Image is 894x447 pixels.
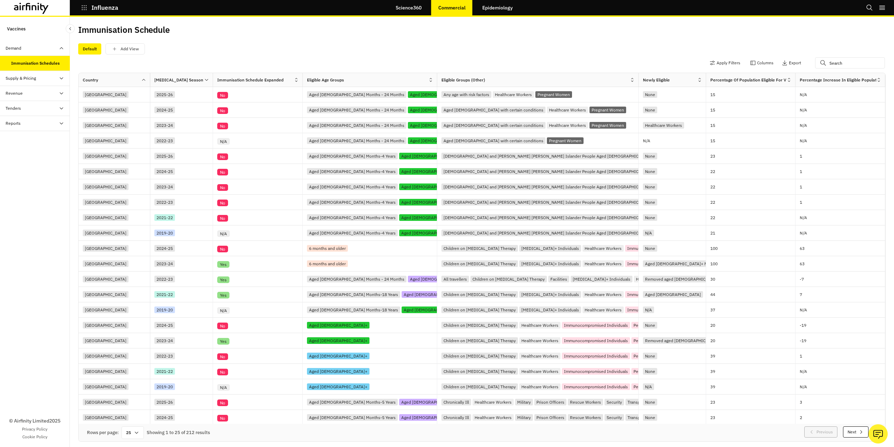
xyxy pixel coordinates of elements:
div: Yes [217,276,229,283]
div: Healthcare Workers [519,368,560,375]
div: N/A [643,383,654,390]
p: 15 [710,91,796,98]
div: N/A [217,307,230,314]
div: 2021-22 [154,368,175,375]
div: Default [78,43,101,55]
div: [GEOGRAPHIC_DATA] [83,307,129,313]
div: Aged [DEMOGRAPHIC_DATA] Months-5 Years [307,399,398,405]
div: Aged [DEMOGRAPHIC_DATA] Months-4 Years [307,230,398,236]
div: People Considered Obese [631,337,685,344]
button: Next [843,426,869,438]
div: Immunocompromised Individuals [562,337,630,344]
div: Children on [MEDICAL_DATA] Therapy [470,276,547,282]
div: [GEOGRAPHIC_DATA] [83,168,129,175]
p: 23 [710,399,796,406]
div: [GEOGRAPHIC_DATA] [83,276,129,282]
div: Tenders [6,105,21,111]
p: 23 [710,414,796,421]
p: 39 [710,383,796,390]
div: [GEOGRAPHIC_DATA] [83,199,129,206]
div: [GEOGRAPHIC_DATA] [83,245,129,252]
div: [DEMOGRAPHIC_DATA] and [PERSON_NAME] [PERSON_NAME] Islander People Aged [DEMOGRAPHIC_DATA]+ Months [441,183,672,190]
div: Rescue Workers [568,414,603,421]
div: 2025-26 [154,399,175,405]
div: Rescue Workers [568,399,603,405]
div: None [643,183,657,190]
div: Immunocompromised Individuals [562,383,630,390]
div: [GEOGRAPHIC_DATA] [83,260,129,267]
div: Immunocompromised Individuals [562,368,630,375]
div: Eligible Groups (Other) [441,77,485,83]
div: Healthcare Workers [634,276,675,282]
div: Any age with risk factors [441,91,491,98]
div: Immunocompromised Individuals [562,353,630,359]
div: No [217,200,228,206]
p: N/A [800,108,807,112]
div: All travellers [441,276,469,282]
div: No [217,323,228,329]
div: None [643,414,657,421]
div: None [643,168,657,175]
a: Privacy Policy [22,426,47,432]
div: Immunocompromised Individuals [625,245,693,252]
p: -19 [800,322,885,329]
div: Aged [DEMOGRAPHIC_DATA] with certain conditions [441,137,545,144]
div: N/A [643,307,654,313]
div: Pregnant Women [547,137,584,144]
div: 2021-22 [154,214,175,221]
div: Supply & Pricing [6,75,36,81]
div: No [217,246,228,252]
p: N/A [800,231,807,235]
div: Pregnant Women [589,107,626,113]
p: 44 [710,291,796,298]
div: None [643,199,657,206]
div: Reports [6,120,21,127]
div: 2019-20 [154,230,175,236]
p: 39 [710,353,796,360]
div: Aged [DEMOGRAPHIC_DATA] Months - 24 Months [307,276,406,282]
div: No [217,399,228,406]
div: None [643,353,657,359]
div: 2023-24 [154,183,175,190]
p: -19 [800,337,885,344]
div: [GEOGRAPHIC_DATA] [83,414,129,421]
button: Influenza [81,2,118,14]
div: No [217,92,228,99]
div: No [217,169,228,175]
div: Revenue [6,90,23,96]
div: Aged [DEMOGRAPHIC_DATA]+ Months [643,260,721,267]
div: Healthcare Workers [547,107,588,113]
button: Search [866,2,873,14]
p: 2 [800,414,885,421]
div: Healthcare Workers [643,122,684,129]
div: Security [604,414,624,421]
div: 2021-22 [154,291,175,298]
div: No [217,369,228,375]
div: Facilities [548,276,569,282]
div: Military [515,399,533,405]
div: Healthcare Workers [582,245,624,252]
div: Military [515,414,533,421]
div: Immunocompromised Individuals [625,291,693,298]
div: [GEOGRAPHIC_DATA] [83,368,129,375]
div: 6 months and older [307,260,348,267]
p: N/A [643,139,650,143]
div: Aged [DEMOGRAPHIC_DATA] Months - 24 Months [307,107,406,113]
div: None [643,107,657,113]
div: [MEDICAL_DATA]+ Individuals [519,260,581,267]
h2: Immunisation Schedule [78,25,170,35]
p: 22 [710,183,796,190]
p: 15 [710,137,796,144]
div: [GEOGRAPHIC_DATA] [83,122,129,129]
div: Healthcare Workers [582,291,624,298]
div: Children on [MEDICAL_DATA] Therapy [441,322,518,329]
div: Prison Officers [534,399,566,405]
div: Aged [DEMOGRAPHIC_DATA] [643,291,703,298]
button: Close Sidebar [66,24,75,33]
div: Aged [DEMOGRAPHIC_DATA]+ [399,414,462,421]
div: Percentage of Population Eligible For Vaccination [710,77,787,83]
div: No [217,123,228,129]
a: Cookie Policy [22,434,47,440]
button: Export [782,57,801,69]
div: 2019-20 [154,383,175,390]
